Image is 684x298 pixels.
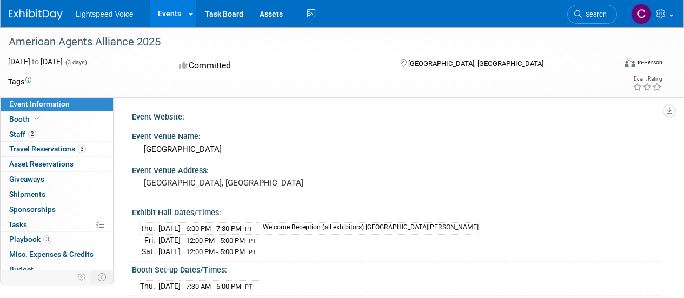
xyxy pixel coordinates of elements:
[8,76,31,87] td: Tags
[245,226,253,233] span: PT
[408,59,543,68] span: [GEOGRAPHIC_DATA], [GEOGRAPHIC_DATA]
[5,32,607,52] div: American Agents Alliance 2025
[140,280,158,292] td: Thu.
[158,280,181,292] td: [DATE]
[9,100,70,108] span: Event Information
[633,76,662,82] div: Event Rating
[8,220,27,229] span: Tasks
[249,249,256,256] span: PT
[1,232,113,247] a: Playbook3
[64,59,87,66] span: (3 days)
[9,265,34,274] span: Budget
[30,57,41,66] span: to
[1,247,113,262] a: Misc. Expenses & Credits
[91,270,114,284] td: Toggle Event Tabs
[631,4,652,24] img: Christopher Taylor
[8,57,63,66] span: [DATE] [DATE]
[9,235,51,243] span: Playbook
[9,205,56,214] span: Sponsorships
[43,235,51,243] span: 3
[625,58,635,67] img: Format-Inperson.png
[567,56,662,72] div: Event Format
[132,109,662,122] div: Event Website:
[249,237,256,244] span: PT
[1,97,113,111] a: Event Information
[140,223,158,235] td: Thu.
[1,217,113,232] a: Tasks
[140,234,158,246] td: Fri.
[1,127,113,142] a: Staff2
[144,178,341,188] pre: [GEOGRAPHIC_DATA], [GEOGRAPHIC_DATA]
[132,204,662,218] div: Exhibit Hall Dates/Times:
[158,223,181,235] td: [DATE]
[1,157,113,171] a: Asset Reservations
[9,175,44,183] span: Giveaways
[78,145,86,153] span: 3
[1,202,113,217] a: Sponsorships
[9,9,63,20] img: ExhibitDay
[1,187,113,202] a: Shipments
[567,5,617,24] a: Search
[140,246,158,257] td: Sat.
[76,10,134,18] span: Lightspeed Voice
[35,116,40,122] i: Booth reservation complete
[245,283,253,290] span: PT
[28,130,36,138] span: 2
[1,142,113,156] a: Travel Reservations3
[176,56,383,75] div: Committed
[72,270,91,284] td: Personalize Event Tab Strip
[132,162,662,176] div: Event Venue Address:
[186,236,245,244] span: 12:00 PM - 5:00 PM
[132,262,662,275] div: Booth Set-up Dates/Times:
[186,248,245,256] span: 12:00 PM - 5:00 PM
[9,190,45,198] span: Shipments
[132,128,662,142] div: Event Venue Name:
[9,115,42,123] span: Booth
[1,262,113,277] a: Budget
[582,10,607,18] span: Search
[9,144,86,153] span: Travel Reservations
[186,282,241,290] span: 7:30 AM - 6:00 PM
[9,160,74,168] span: Asset Reservations
[140,141,654,158] div: [GEOGRAPHIC_DATA]
[1,112,113,127] a: Booth
[9,250,94,259] span: Misc. Expenses & Credits
[9,130,36,138] span: Staff
[186,224,241,233] span: 6:00 PM - 7:30 PM
[158,246,181,257] td: [DATE]
[1,172,113,187] a: Giveaways
[637,58,662,67] div: In-Person
[158,234,181,246] td: [DATE]
[256,223,479,235] td: Welcome Reception (all exhibitors) [GEOGRAPHIC_DATA][PERSON_NAME]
